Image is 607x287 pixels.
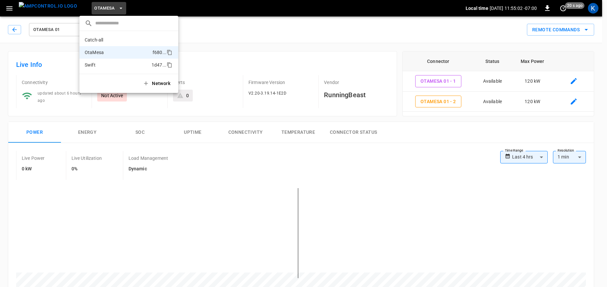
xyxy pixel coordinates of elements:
p: OtaMesa [85,49,150,56]
p: Swift [85,62,149,68]
button: Network [139,77,176,90]
div: copy [166,48,173,56]
p: Catch-all [85,37,149,43]
div: copy [166,61,173,69]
